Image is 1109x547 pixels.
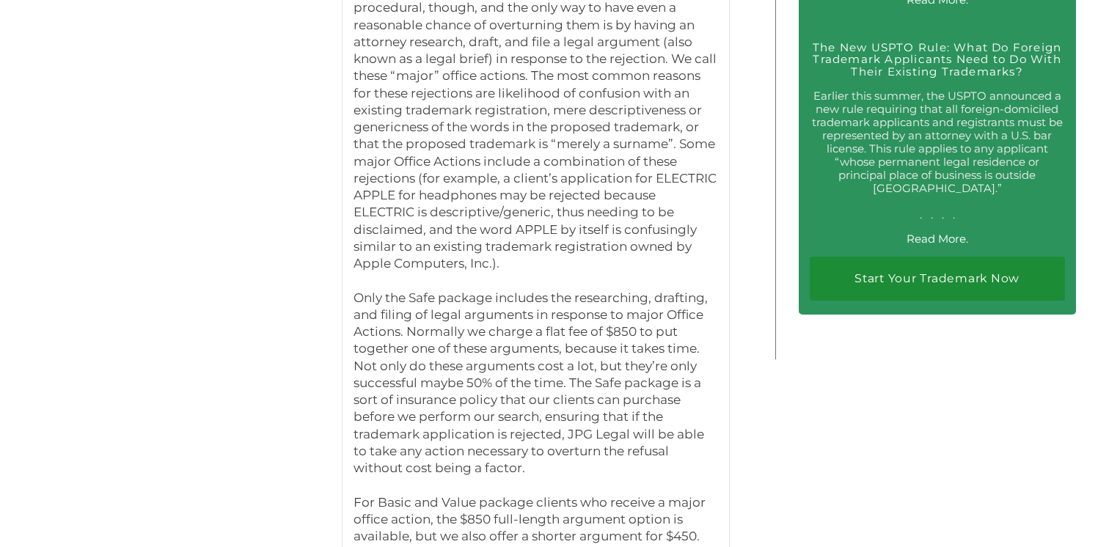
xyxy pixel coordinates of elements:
a: The New USPTO Rule: What Do Foreign Trademark Applicants Need to Do With Their Existing Trademarks? [813,40,1061,78]
a: Read More. [907,232,968,246]
p: Earlier this summer, the USPTO announced a new rule requiring that all foreign-domiciled trademar... [810,89,1065,221]
a: Start Your Trademark Now [810,257,1065,301]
